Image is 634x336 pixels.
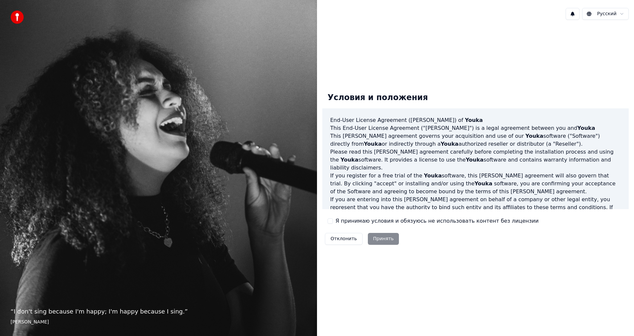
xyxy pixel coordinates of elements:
[330,196,621,227] p: If you are entering into this [PERSON_NAME] agreement on behalf of a company or other legal entit...
[322,87,433,108] div: Условия и положения
[11,11,24,24] img: youka
[11,307,306,316] p: “ I don't sing because I'm happy; I'm happy because I sing. ”
[440,141,458,147] span: Youka
[340,157,358,163] span: Youka
[330,124,621,132] p: This End-User License Agreement ("[PERSON_NAME]") is a legal agreement between you and
[525,133,543,139] span: Youka
[335,217,539,225] label: Я принимаю условия и обязуюсь не использовать контент без лицензии
[466,157,483,163] span: Youka
[330,132,621,148] p: This [PERSON_NAME] agreement governs your acquisition and use of our software ("Software") direct...
[11,319,306,325] footer: [PERSON_NAME]
[330,116,621,124] h3: End-User License Agreement ([PERSON_NAME]) of
[330,172,621,196] p: If you register for a free trial of the software, this [PERSON_NAME] agreement will also govern t...
[475,180,492,187] span: Youka
[325,233,363,245] button: Отклонить
[465,117,483,123] span: Youka
[424,172,442,179] span: Youka
[330,148,621,172] p: Please read this [PERSON_NAME] agreement carefully before completing the installation process and...
[577,125,595,131] span: Youka
[364,141,382,147] span: Youka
